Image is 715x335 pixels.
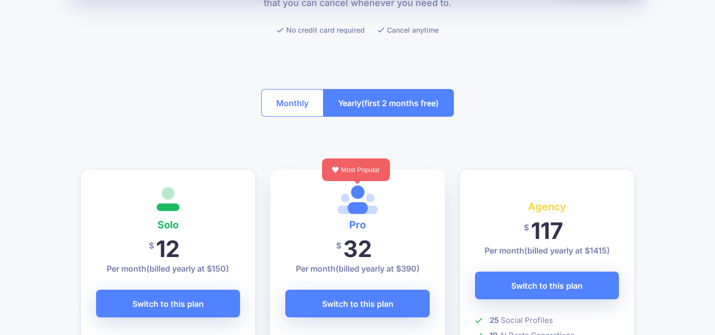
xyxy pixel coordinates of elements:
span: Switch to this plan [322,296,393,312]
li: No credit card required [277,24,365,36]
h4: Solo [96,217,241,233]
span: 32 [343,235,372,263]
span: $ [524,216,529,239]
a: Switch to this plan [96,290,241,317]
h4: Agency [475,199,619,215]
span: (first 2 months free) [361,95,439,111]
button: Yearly(first 2 months free) [323,89,454,117]
span: $ [336,234,341,257]
h4: Pro [285,217,430,233]
p: Per month [96,263,241,275]
p: Per month [475,244,619,257]
span: Switch to this plan [511,278,583,294]
span: $ [149,234,154,257]
span: (billed yearly at $1415) [524,245,610,256]
span: Switch to this plan [132,296,204,312]
b: 25 [490,315,499,325]
li: Cancel anytime [377,24,439,36]
span: Social Profiles [501,315,553,325]
button: Monthly [261,89,324,117]
a: Switch to this plan [285,290,430,317]
span: 117 [531,217,563,244]
a: Switch to this plan [475,272,619,299]
p: Per month [285,263,430,275]
span: (billed yearly at $390) [336,264,420,274]
span: 12 [156,235,180,263]
div: Most Popular [322,158,390,181]
span: (billed yearly at $150) [146,264,229,274]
